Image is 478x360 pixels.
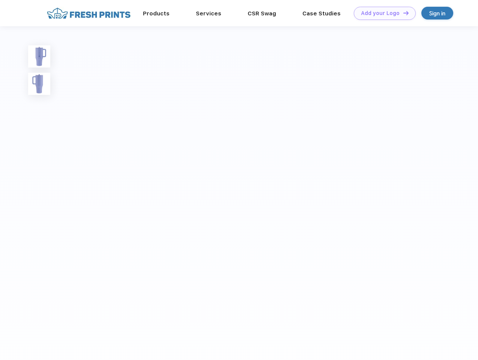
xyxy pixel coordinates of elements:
[421,7,453,19] a: Sign in
[28,45,50,67] img: func=resize&h=100
[403,11,409,15] img: DT
[429,9,445,18] div: Sign in
[28,73,50,95] img: func=resize&h=100
[361,10,400,16] div: Add your Logo
[45,7,133,20] img: fo%20logo%202.webp
[143,10,170,17] a: Products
